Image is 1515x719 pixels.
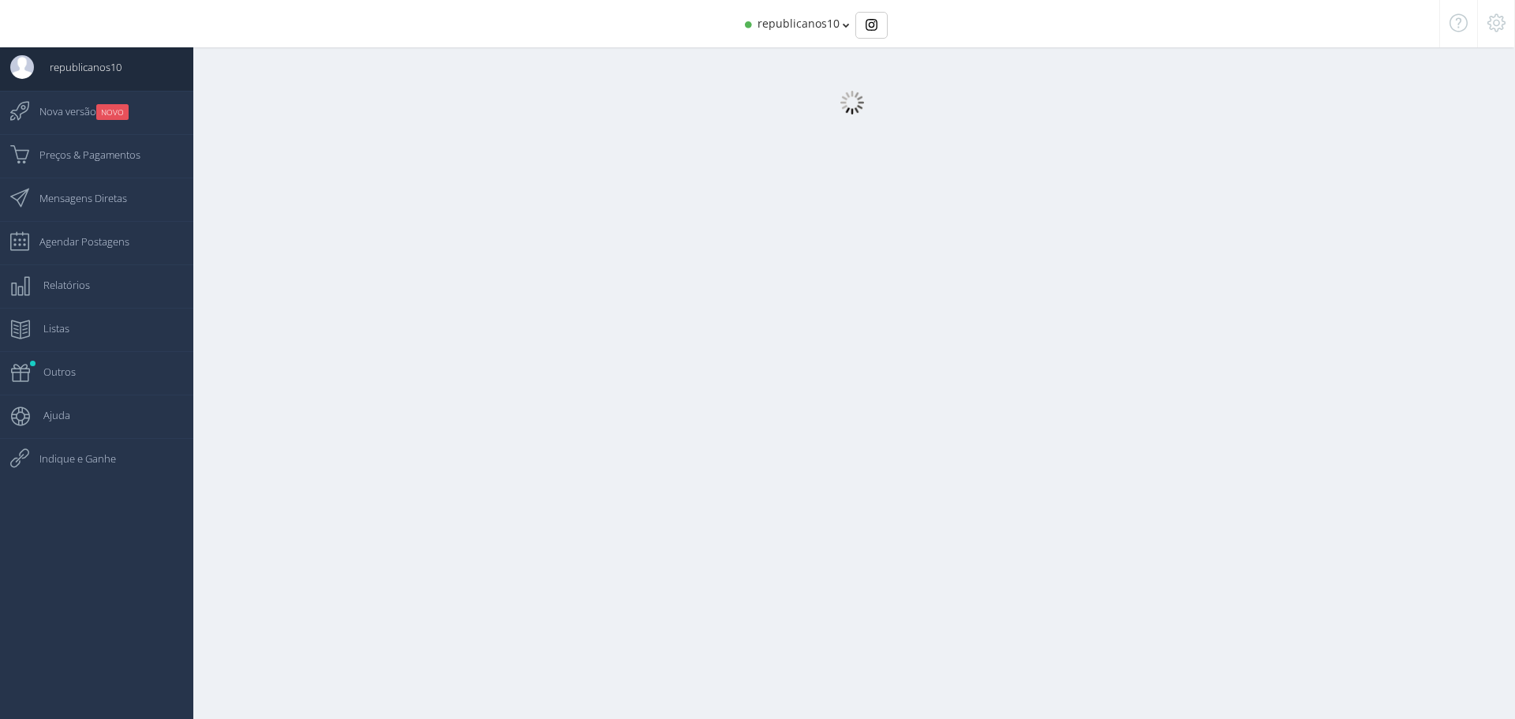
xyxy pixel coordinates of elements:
img: Instagram_simple_icon.svg [866,19,877,31]
span: Agendar Postagens [24,222,129,261]
span: Relatórios [28,265,90,305]
img: User Image [10,55,34,79]
span: Nova versão [24,92,129,131]
span: Outros [28,352,76,391]
span: Listas [28,309,69,348]
div: Basic example [855,12,888,39]
span: republicanos10 [34,47,122,87]
small: NOVO [96,104,129,120]
span: Indique e Ganhe [24,439,116,478]
img: loader.gif [840,91,864,114]
span: Ajuda [28,395,70,435]
span: republicanos10 [757,16,840,31]
span: Preços & Pagamentos [24,135,140,174]
span: Mensagens Diretas [24,178,127,218]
